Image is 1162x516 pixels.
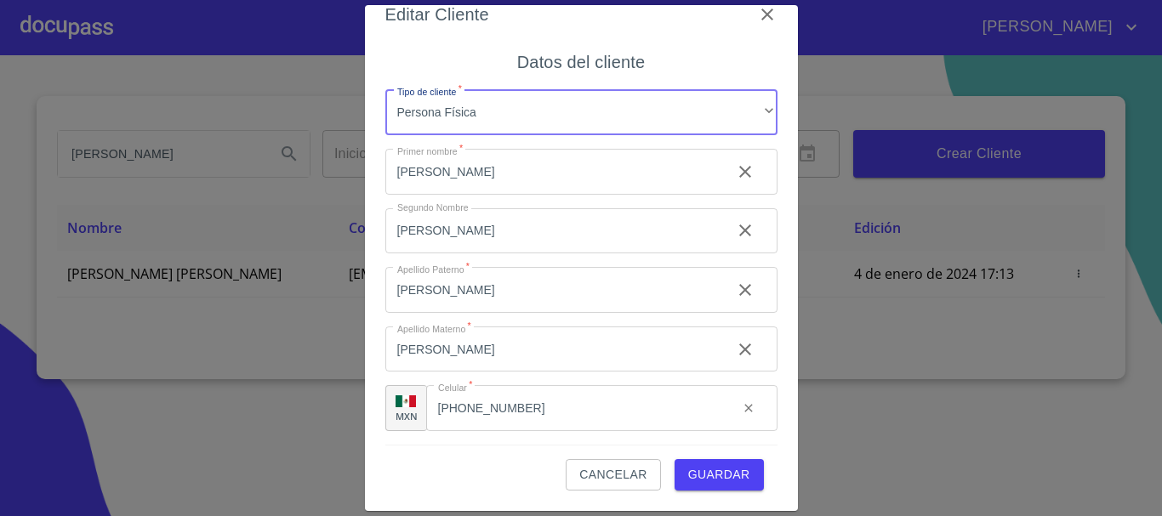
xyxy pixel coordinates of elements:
[396,410,418,422] p: MXN
[396,395,416,407] img: R93DlvwvvjP9fbrDwZeCRYBHk45OWMq+AAOlFVsxT89f82nwPLnD58IP7+ANJEaWYhP0Tx8kkA0WlQMPQsAAgwAOmBj20AXj6...
[385,1,489,28] h6: Editar Cliente
[725,329,766,370] button: clear input
[688,464,750,485] span: Guardar
[732,391,766,425] button: clear input
[385,89,778,135] div: Persona Física
[517,48,645,76] h6: Datos del cliente
[725,151,766,192] button: clear input
[566,459,660,490] button: Cancelar
[579,464,647,485] span: Cancelar
[675,459,764,490] button: Guardar
[725,269,766,310] button: clear input
[725,210,766,251] button: clear input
